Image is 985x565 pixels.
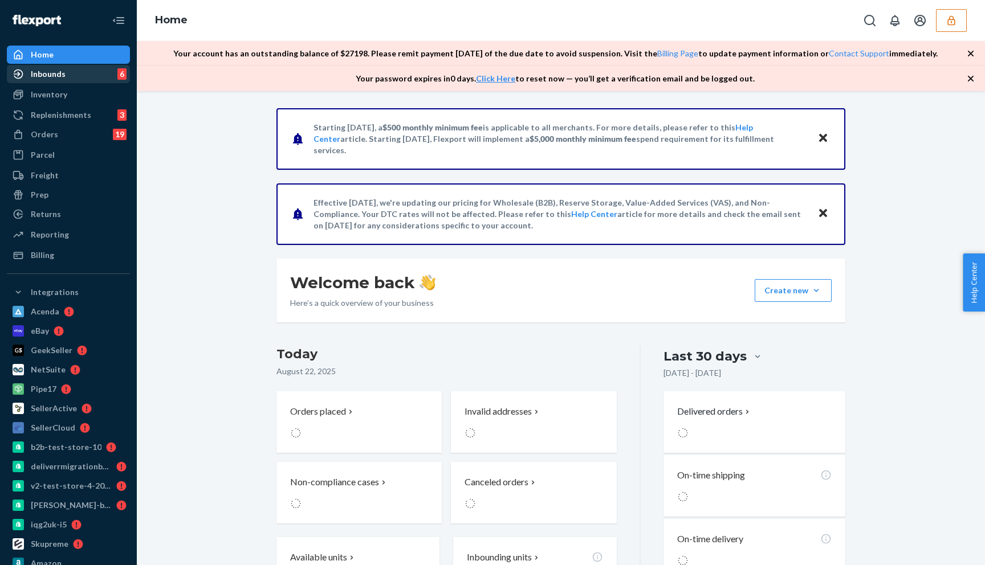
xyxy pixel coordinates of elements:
[677,533,743,546] p: On-time delivery
[7,419,130,437] a: SellerCloud
[276,345,617,363] h3: Today
[31,249,54,261] div: Billing
[31,441,101,453] div: b2b-test-store-10
[7,85,130,104] a: Inventory
[31,403,77,414] div: SellerActive
[7,302,130,321] a: Acenda
[31,500,112,511] div: [PERSON_NAME]-b2b-test-store-2
[816,130,831,147] button: Close
[816,206,831,222] button: Close
[31,189,48,200] div: Prep
[7,535,130,553] a: Skupreme
[290,405,346,418] p: Orders placed
[884,9,906,32] button: Open notifications
[465,405,532,418] p: Invalid addresses
[31,109,91,121] div: Replenishments
[7,496,130,514] a: [PERSON_NAME]-b2b-test-store-2
[7,246,130,264] a: Billing
[677,469,745,482] p: On-time shipping
[31,383,56,395] div: Pipe17
[31,325,49,337] div: eBay
[476,73,515,83] a: Click Here
[7,515,130,534] a: iqg2uk-i5
[7,322,130,340] a: eBay
[31,208,61,220] div: Returns
[31,149,55,161] div: Parcel
[107,9,130,32] button: Close Navigation
[7,65,130,83] a: Inbounds6
[465,476,528,489] p: Canceled orders
[963,253,985,312] button: Help Center
[117,109,127,121] div: 3
[7,46,130,64] a: Home
[31,480,112,492] div: v2-test-store-4-2025
[31,306,59,317] div: Acenda
[909,9,931,32] button: Open account menu
[290,297,435,309] p: Here’s a quick overview of your business
[7,283,130,301] button: Integrations
[276,366,617,377] p: August 22, 2025
[31,129,58,140] div: Orders
[7,106,130,124] a: Replenishments3
[290,272,435,293] h1: Welcome back
[7,341,130,359] a: GeekSeller
[31,286,79,298] div: Integrations
[7,166,130,185] a: Freight
[31,49,54,60] div: Home
[7,399,130,417] a: SellerActive
[7,477,130,495] a: v2-test-store-4-2025
[571,209,617,219] a: Help Center
[113,129,127,140] div: 19
[677,405,752,418] button: Delivered orders
[467,551,532,564] p: Inbounding units
[31,461,112,472] div: deliverrmigrationbasictest
[7,438,130,456] a: b2b-test-store-10
[7,226,130,244] a: Reporting
[290,551,347,564] p: Available units
[530,134,636,144] span: $5,000 monthly minimum fee
[7,125,130,144] a: Orders19
[173,48,938,59] p: Your account has an outstanding balance of $ 27198 . Please remit payment [DATE] of the due date ...
[7,361,130,379] a: NetSuite
[13,15,61,26] img: Flexport logo
[31,170,59,181] div: Freight
[382,122,483,132] span: $500 monthly minimum fee
[146,4,197,37] ol: breadcrumbs
[314,122,807,156] p: Starting [DATE], a is applicable to all merchants. For more details, please refer to this article...
[31,364,66,375] div: NetSuite
[858,9,881,32] button: Open Search Box
[117,68,127,80] div: 6
[7,146,130,164] a: Parcel
[276,391,442,453] button: Orders placed
[155,14,188,26] a: Home
[31,345,72,356] div: GeekSeller
[7,380,130,398] a: Pipe17
[31,229,69,240] div: Reporting
[451,391,616,453] button: Invalid addresses
[664,347,747,365] div: Last 30 days
[7,186,130,204] a: Prep
[755,279,832,302] button: Create new
[356,73,755,84] p: Your password expires in 0 days . to reset now — you’ll get a verification email and be logged out.
[664,367,721,379] p: [DATE] - [DATE]
[31,538,68,550] div: Skupreme
[451,462,616,523] button: Canceled orders
[31,422,75,433] div: SellerCloud
[276,462,442,523] button: Non-compliance cases
[31,68,66,80] div: Inbounds
[657,48,698,58] a: Billing Page
[420,275,435,290] img: hand-wave emoji
[7,457,130,476] a: deliverrmigrationbasictest
[7,205,130,223] a: Returns
[829,48,889,58] a: Contact Support
[31,89,67,100] div: Inventory
[314,197,807,231] p: Effective [DATE], we're updating our pricing for Wholesale (B2B), Reserve Storage, Value-Added Se...
[290,476,379,489] p: Non-compliance cases
[31,519,67,530] div: iqg2uk-i5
